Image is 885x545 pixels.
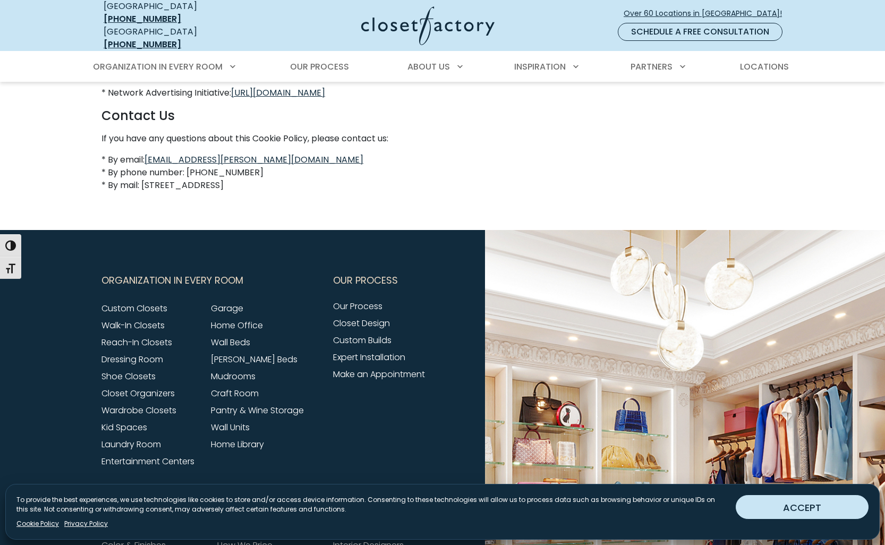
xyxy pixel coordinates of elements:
a: Closet Organizers [101,387,175,399]
a: Laundry Room [101,438,161,450]
a: Custom Builds [333,334,392,346]
a: Craft Room [211,387,259,399]
span: About Us [407,61,450,73]
a: Walk-In Closets [101,319,165,331]
nav: Primary Menu [86,52,799,82]
a: Home Library [211,438,264,450]
span: Our Process [290,61,349,73]
span: Contact Us [101,107,175,124]
a: [PHONE_NUMBER] [104,13,181,25]
a: Cookie Policy [16,519,59,529]
span: Our Process [333,267,398,294]
a: Expert Installation [333,351,405,363]
a: Pantry & Wine Storage [211,404,304,416]
img: Closet Factory Logo [361,6,495,45]
a: [URL][DOMAIN_NAME] [231,87,325,99]
a: Wall Beds [211,336,250,348]
a: Custom Closets [101,302,167,314]
a: Shoe Closets [101,370,156,382]
a: Entertainment Centers [101,455,194,467]
span: Organization in Every Room [101,267,243,294]
a: Kid Spaces [101,421,147,433]
p: * Network Advertising Initiative: [101,87,784,99]
a: Wall Units [211,421,250,433]
a: Schedule a Free Consultation [618,23,782,41]
span: Partners [631,61,673,73]
a: Home Office [211,319,263,331]
a: Mudrooms [211,370,256,382]
a: Dressing Room [101,353,163,365]
a: [PHONE_NUMBER] [104,38,181,50]
a: Our Process [333,300,382,312]
a: Garage [211,302,243,314]
a: Privacy Policy [64,519,108,529]
a: Wardrobe Closets [101,404,176,416]
a: Reach-In Closets [101,336,172,348]
span: Locations [740,61,789,73]
a: [PERSON_NAME] Beds [211,353,297,365]
span: Organization in Every Room [93,61,223,73]
span: Over 60 Locations in [GEOGRAPHIC_DATA]! [624,8,790,19]
button: Footer Subnav Button - Our Process [333,267,436,294]
div: [GEOGRAPHIC_DATA] [104,25,258,51]
a: [EMAIL_ADDRESS][PERSON_NAME][DOMAIN_NAME] [144,154,363,166]
p: To provide the best experiences, we use technologies like cookies to store and/or access device i... [16,495,727,514]
p: If you have any questions about this Cookie Policy, please contact us: [101,132,784,145]
a: Closet Design [333,317,390,329]
a: Make an Appointment [333,368,425,380]
span: Inspiration [514,61,566,73]
button: ACCEPT [736,495,869,519]
p: * By email: * By phone number: [PHONE_NUMBER] * By mail: [STREET_ADDRESS] [101,154,784,192]
a: Over 60 Locations in [GEOGRAPHIC_DATA]! [623,4,791,23]
button: Footer Subnav Button - Organization in Every Room [101,267,320,294]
